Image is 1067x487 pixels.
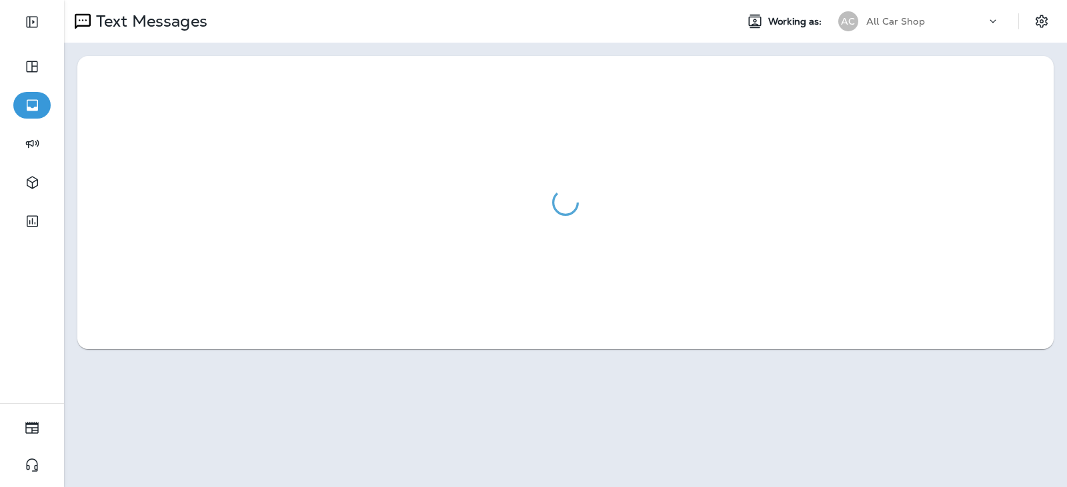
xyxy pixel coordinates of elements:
p: Text Messages [91,11,207,31]
button: Expand Sidebar [13,9,51,35]
div: AC [838,11,858,31]
button: Settings [1030,9,1054,33]
span: Working as: [768,16,825,27]
p: All Car Shop [866,16,925,27]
